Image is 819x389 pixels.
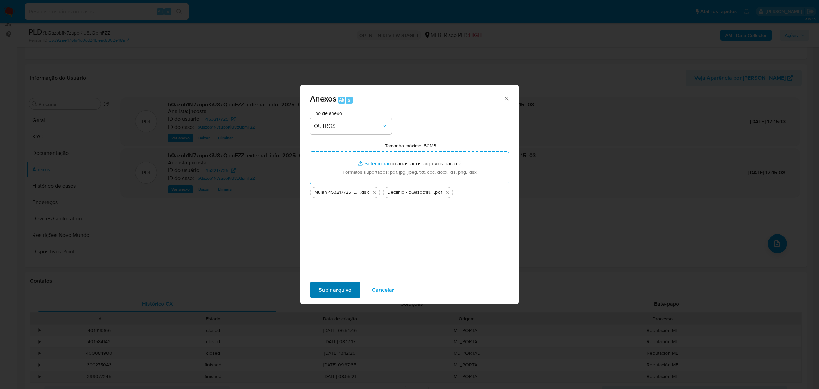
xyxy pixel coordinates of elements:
button: Excluir Mulan 453217725_2025_09_08_11_36_26.xlsx [370,188,378,197]
span: Subir arquivo [319,282,351,297]
button: Excluir Declínio - bQazob1N7zupoKiU8zQpmFZZ - CNPJ 80812092000143 - ROMACRIL-RODRIGUES MATERIAIS ... [443,188,451,197]
button: Cancelar [363,282,403,298]
span: .pdf [434,189,442,196]
button: Fechar [503,95,509,102]
span: Tipo de anexo [312,111,393,116]
button: OUTROS [310,118,392,134]
span: a [348,97,350,103]
span: .xlsx [360,189,369,196]
span: Declínio - bQazob1N7zupoKiU8zQpmFZZ - CNPJ 80812092000143 - ROMACRIL-RODRIGUES MATERIAIS PARA CON... [387,189,434,196]
span: Mulan 453217725_2025_09_08_11_36_26 [314,189,360,196]
span: Anexos [310,93,336,105]
span: Cancelar [372,282,394,297]
button: Subir arquivo [310,282,360,298]
span: OUTROS [314,123,381,130]
span: Alt [339,97,344,103]
label: Tamanho máximo: 50MB [385,143,436,149]
ul: Arquivos selecionados [310,184,509,198]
